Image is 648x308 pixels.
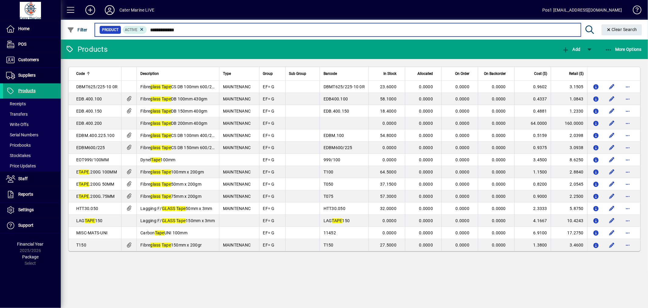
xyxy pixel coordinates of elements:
[607,216,617,226] button: Edit
[263,84,275,89] span: EF= G
[81,5,100,16] button: Add
[3,21,61,37] a: Home
[123,26,147,34] mat-chip: Activation Status: Active
[3,171,61,187] a: Staff
[150,121,161,126] em: glass
[456,109,470,114] span: 0.0000
[551,202,587,215] td: 5.8750
[6,153,31,158] span: Stocktakes
[140,182,201,187] span: Fibre 50mm x 200gm
[380,243,396,247] span: 27.5000
[492,157,506,162] span: 0.0000
[551,129,587,142] td: 2.0398
[17,242,44,247] span: Financial Year
[456,230,470,235] span: 0.0000
[162,182,171,187] em: Tape
[623,118,633,128] button: More options
[6,163,36,168] span: Price Updates
[419,96,433,101] span: 0.0000
[607,131,617,140] button: Edit
[140,84,219,89] span: Fibre CS DB 100mm 600/225g
[162,96,171,101] em: Tape
[100,5,119,16] button: Profile
[150,84,161,89] em: glass
[455,70,469,77] span: On Order
[514,190,551,202] td: 0.9000
[419,109,433,114] span: 0.0000
[162,121,171,126] em: Tape
[324,96,348,101] span: EDB400.100
[79,194,89,199] em: TAPE
[383,230,397,235] span: 0.0000
[119,5,154,15] div: Cater Marine LIVE
[289,70,307,77] span: Sub Group
[607,204,617,213] button: Edit
[514,154,551,166] td: 3.4500
[76,182,115,187] span: E .200G 50MM
[140,170,204,174] span: Fibre 100mm x 200gm
[223,243,251,247] span: MAINTENANC
[551,93,587,105] td: 1.0843
[3,140,61,150] a: Pricebooks
[263,145,275,150] span: EF= G
[140,194,201,199] span: Fibre 75mm x 200gm
[324,133,344,138] span: EDBM.100
[3,109,61,119] a: Transfers
[551,178,587,190] td: 2.0545
[85,218,95,223] em: TAPE
[162,145,171,150] em: Tape
[140,230,187,235] span: Carbon UNI 100mm
[484,70,506,77] span: On Backorder
[6,112,28,117] span: Transfers
[623,191,633,201] button: More options
[607,179,617,189] button: Edit
[324,243,334,247] span: T150
[3,119,61,130] a: Write Offs
[223,70,231,77] span: Type
[223,84,251,89] span: MAINTENANC
[6,101,26,106] span: Receipts
[223,194,251,199] span: MAINTENANC
[140,121,207,126] span: Fibre DB 200mm 400gm
[263,70,282,77] div: Group
[150,194,161,199] em: glass
[514,117,551,129] td: 64.0000
[162,243,171,247] em: Tape
[492,218,506,223] span: 0.0000
[456,218,470,223] span: 0.0000
[223,121,251,126] span: MAINTENANC
[76,133,115,138] span: EDBM.400.225.100
[607,143,617,152] button: Edit
[569,70,584,77] span: Retail ($)
[492,170,506,174] span: 0.0000
[151,157,161,162] em: Tape
[380,170,396,174] span: 64.5000
[514,105,551,117] td: 0.4881
[79,170,89,174] em: TAPE
[514,93,551,105] td: 0.4337
[3,68,61,83] a: Suppliers
[623,131,633,140] button: More options
[223,206,251,211] span: MAINTENANC
[3,37,61,52] a: POS
[76,96,102,101] span: EDB.400.100
[150,170,161,174] em: glass
[102,27,118,33] span: Product
[150,96,161,101] em: glass
[514,166,551,178] td: 1.1500
[324,70,337,77] span: Barcode
[162,218,175,223] em: GLASS
[18,192,33,197] span: Reports
[623,228,633,238] button: More options
[417,70,433,77] span: Allocated
[492,194,506,199] span: 0.0000
[150,182,161,187] em: glass
[3,218,61,233] a: Support
[419,157,433,162] span: 0.0000
[380,206,396,211] span: 32.0000
[65,44,108,54] div: Products
[623,106,633,116] button: More options
[140,243,202,247] span: Fibre 150mm x 200gr
[176,218,186,223] em: Tape
[383,121,397,126] span: 0.0000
